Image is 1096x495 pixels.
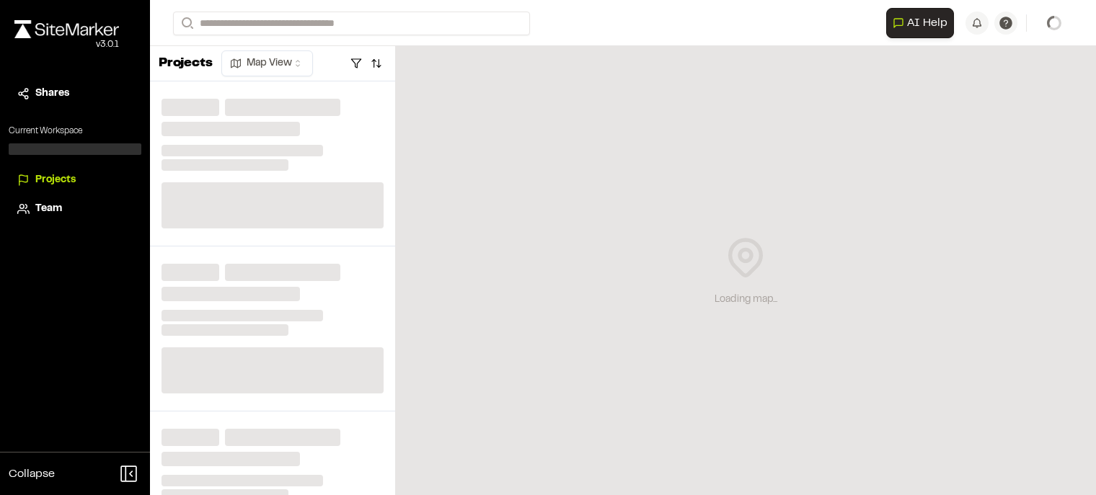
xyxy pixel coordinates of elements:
img: rebrand.png [14,20,119,38]
span: Collapse [9,465,55,483]
a: Team [17,201,133,217]
a: Shares [17,86,133,102]
span: Team [35,201,62,217]
p: Current Workspace [9,125,141,138]
span: Projects [35,172,76,188]
span: Shares [35,86,69,102]
div: Loading map... [715,292,777,308]
button: Open AI Assistant [886,8,954,38]
a: Projects [17,172,133,188]
button: Search [173,12,199,35]
div: Open AI Assistant [886,8,960,38]
span: AI Help [907,14,947,32]
div: Oh geez...please don't... [14,38,119,51]
p: Projects [159,54,213,73]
